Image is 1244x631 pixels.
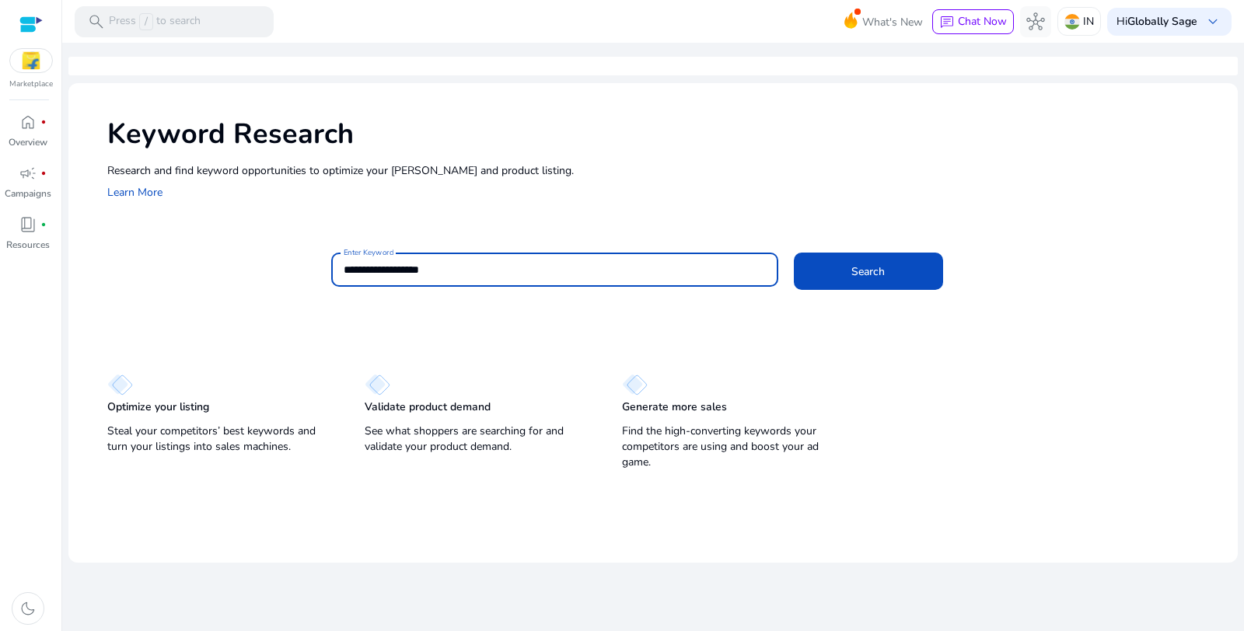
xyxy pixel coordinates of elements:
[19,599,37,618] span: dark_mode
[139,13,153,30] span: /
[19,215,37,234] span: book_4
[344,247,393,258] mat-label: Enter Keyword
[9,78,53,90] p: Marketplace
[958,14,1007,29] span: Chat Now
[107,162,1222,179] p: Research and find keyword opportunities to optimize your [PERSON_NAME] and product listing.
[939,15,955,30] span: chat
[109,13,201,30] p: Press to search
[40,119,47,125] span: fiber_manual_record
[107,185,162,200] a: Learn More
[1116,16,1197,27] p: Hi
[107,374,133,396] img: diamond.svg
[87,12,106,31] span: search
[1083,8,1094,35] p: IN
[365,374,390,396] img: diamond.svg
[1020,6,1051,37] button: hub
[40,170,47,176] span: fiber_manual_record
[107,424,334,455] p: Steal your competitors’ best keywords and turn your listings into sales machines.
[1204,12,1222,31] span: keyboard_arrow_down
[862,9,923,36] span: What's New
[107,117,1222,151] h1: Keyword Research
[365,424,591,455] p: See what shoppers are searching for and validate your product demand.
[622,424,848,470] p: Find the high-converting keywords your competitors are using and boost your ad game.
[932,9,1014,34] button: chatChat Now
[1127,14,1197,29] b: Globally Sage
[9,135,47,149] p: Overview
[622,399,727,415] p: Generate more sales
[365,399,491,415] p: Validate product demand
[622,374,648,396] img: diamond.svg
[6,238,50,252] p: Resources
[1064,14,1080,30] img: in.svg
[1026,12,1045,31] span: hub
[107,399,209,415] p: Optimize your listing
[19,164,37,183] span: campaign
[851,263,885,280] span: Search
[794,253,943,290] button: Search
[10,49,52,72] img: flipkart.svg
[5,187,51,200] p: Campaigns
[19,113,37,131] span: home
[40,221,47,228] span: fiber_manual_record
